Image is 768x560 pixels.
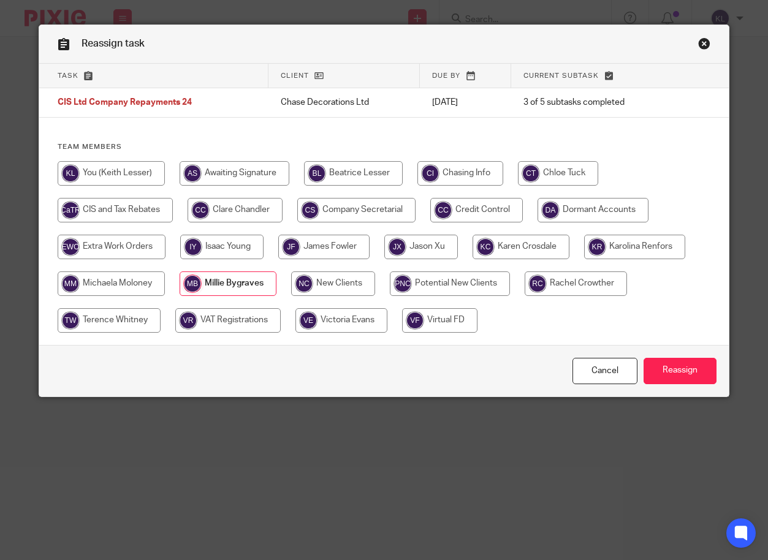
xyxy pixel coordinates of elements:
a: Close this dialog window [698,37,710,54]
span: Due by [432,72,460,79]
h4: Team members [58,142,711,152]
span: Client [281,72,309,79]
span: CIS Ltd Company Repayments 24 [58,99,192,107]
p: Chase Decorations Ltd [281,96,408,108]
span: Task [58,72,78,79]
input: Reassign [644,358,717,384]
a: Close this dialog window [572,358,637,384]
span: Reassign task [82,39,145,48]
span: Current subtask [523,72,599,79]
p: [DATE] [432,96,499,108]
td: 3 of 5 subtasks completed [511,88,680,118]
